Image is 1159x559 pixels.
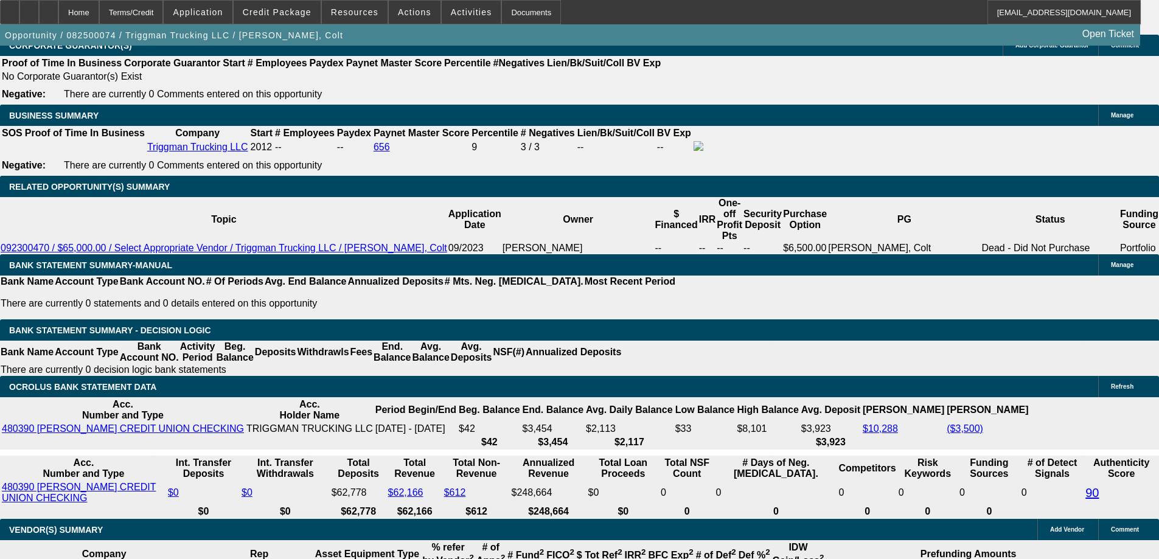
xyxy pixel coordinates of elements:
b: Corporate Guarantor [124,58,220,68]
button: Actions [389,1,440,24]
span: RELATED OPPORTUNITY(S) SUMMARY [9,182,170,192]
th: Beg. Balance [458,398,520,422]
a: 480390 [PERSON_NAME] CREDIT UNION CHECKING [2,482,156,503]
th: $612 [444,505,510,518]
td: $3,923 [801,423,861,435]
td: $62,778 [331,481,386,504]
th: NSF(#) [492,341,525,364]
td: -- [577,141,655,154]
th: Activity Period [179,341,216,364]
a: $0 [242,487,252,498]
span: -- [275,142,282,152]
th: Total Non-Revenue [444,457,510,480]
th: One-off Profit Pts [716,197,743,242]
th: Proof of Time In Business [24,127,145,139]
th: Low Balance [675,398,736,422]
td: No Corporate Guarantor(s) Exist [1,71,666,83]
th: $3,454 [522,436,584,448]
td: $6,500.00 [782,242,827,254]
span: Add Vendor [1050,526,1084,533]
th: $0 [241,505,330,518]
th: Funding Source [1119,197,1159,242]
span: Activities [451,7,492,17]
td: TRIGGMAN TRUCKING LLC [246,423,374,435]
th: [PERSON_NAME] [862,398,945,422]
b: Negative: [2,89,46,99]
th: $0 [167,505,240,518]
b: # Employees [248,58,307,68]
th: # Days of Neg. [MEDICAL_DATA]. [715,457,837,480]
td: Portfolio [1119,242,1159,254]
td: -- [743,242,782,254]
th: Avg. Daily Balance [585,398,673,422]
th: Acc. Number and Type [1,457,166,480]
sup: 2 [731,547,736,557]
td: 0 [898,481,958,504]
th: Avg. Deposits [450,341,493,364]
th: Deposits [254,341,297,364]
sup: 2 [641,547,646,557]
a: $0 [168,487,179,498]
sup: 2 [765,547,770,557]
td: $8,101 [736,423,799,435]
th: $ Financed [654,197,698,242]
a: $10,288 [863,423,898,434]
th: Annualized Deposits [347,276,444,288]
b: Negative: [2,160,46,170]
th: Annualized Deposits [525,341,622,364]
th: Funding Sources [959,457,1020,480]
span: There are currently 0 Comments entered on this opportunity [64,89,322,99]
b: Paydex [337,128,371,138]
th: Account Type [54,341,119,364]
td: 0 [660,481,714,504]
b: Percentile [472,128,518,138]
a: ($3,500) [947,423,983,434]
th: Bank Account NO. [119,276,206,288]
th: Authenticity Score [1085,457,1158,480]
td: -- [336,141,372,154]
span: Bank Statement Summary - Decision Logic [9,325,211,335]
b: Company [175,128,220,138]
th: Avg. Deposit [801,398,861,422]
button: Resources [322,1,388,24]
th: Competitors [838,457,896,480]
th: Owner [502,197,655,242]
th: End. Balance [373,341,411,364]
a: 480390 [PERSON_NAME] CREDIT UNION CHECKING [2,423,244,434]
th: 0 [959,505,1020,518]
td: [DATE] - [DATE] [375,423,457,435]
th: Proof of Time In Business [1,57,122,69]
th: Int. Transfer Deposits [167,457,240,480]
img: facebook-icon.png [694,141,703,151]
th: $3,923 [801,436,861,448]
th: Beg. Balance [215,341,254,364]
button: Application [164,1,232,24]
th: [PERSON_NAME] [946,398,1029,422]
span: Resources [331,7,378,17]
span: BUSINESS SUMMARY [9,111,99,120]
span: Refresh [1111,383,1133,390]
a: $62,166 [388,487,423,498]
th: Fees [350,341,373,364]
b: Rep [250,549,268,559]
b: # Negatives [521,128,575,138]
th: PG [827,197,981,242]
span: Application [173,7,223,17]
b: #Negatives [493,58,545,68]
th: End. Balance [522,398,584,422]
th: High Balance [736,398,799,422]
b: Lien/Bk/Suit/Coll [547,58,624,68]
a: 656 [374,142,390,152]
th: Acc. Holder Name [246,398,374,422]
th: 0 [838,505,896,518]
th: Account Type [54,276,119,288]
td: $0 [588,481,659,504]
th: $62,166 [388,505,442,518]
th: SOS [1,127,23,139]
th: Total Loan Proceeds [588,457,659,480]
b: Paynet Master Score [374,128,469,138]
th: IRR [698,197,717,242]
span: Manage [1111,112,1133,119]
sup: 2 [569,547,574,557]
td: -- [654,242,698,254]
